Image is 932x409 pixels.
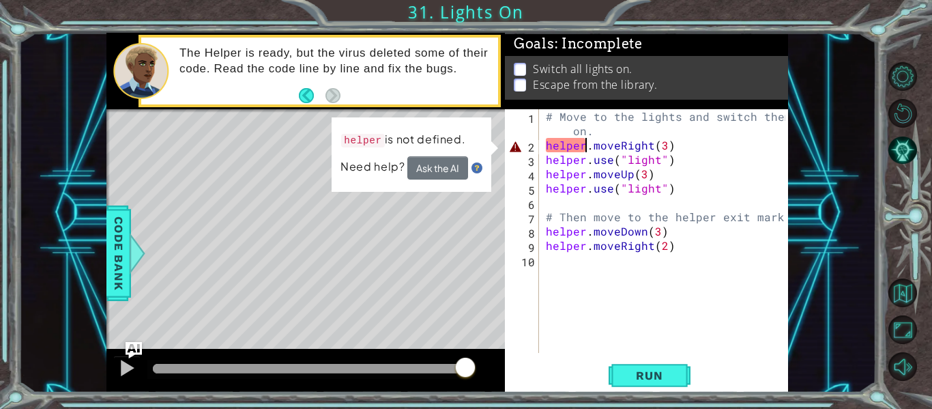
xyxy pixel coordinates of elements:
div: 9 [508,240,539,255]
div: 4 [508,169,539,183]
p: Escape from the library. [533,77,657,92]
span: Code Bank [108,212,130,295]
button: Shift+Enter: Run current code. [609,362,690,390]
code: helper [341,134,385,147]
button: Ask AI [126,342,142,358]
div: 5 [508,183,539,197]
p: is not defined. [341,131,465,149]
button: Next [325,88,340,103]
button: Back [299,88,325,103]
button: Maximize Browser [888,315,917,344]
a: Back to Map [890,274,932,311]
span: Run [622,369,676,382]
button: Mute [888,352,917,381]
button: AI Hint [888,136,917,165]
div: 6 [508,197,539,212]
span: : Incomplete [555,36,643,52]
button: Restart Level [888,99,917,128]
span: Goals [514,36,643,53]
button: Ctrl + P: Play [113,356,141,384]
button: Level Options [888,62,917,91]
div: 1 [508,111,539,140]
p: The Helper is ready, but the virus deleted some of their code. Read the code line by line and fix... [179,46,489,76]
div: 2 [508,140,539,154]
p: Switch all lights on. [533,61,632,76]
button: Back to Map [888,279,917,307]
div: 7 [508,212,539,226]
button: Ask the AI [407,156,468,180]
div: 8 [508,226,539,240]
div: 3 [508,154,539,169]
span: Need help? [340,159,407,173]
div: 10 [508,255,539,269]
img: Hint [471,163,482,173]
